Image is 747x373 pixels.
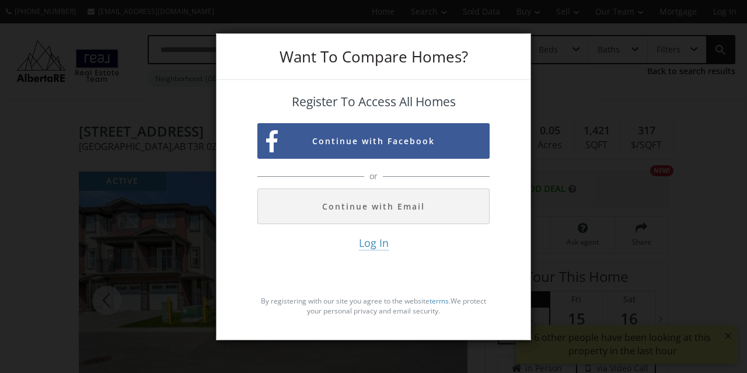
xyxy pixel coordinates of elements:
[257,123,490,159] button: Continue with Facebook
[266,130,278,153] img: facebook-sign-up
[359,236,389,250] span: Log In
[257,49,490,64] h3: Want To Compare Homes?
[430,296,449,306] a: terms
[257,296,490,316] p: By registering with our site you agree to the website . We protect your personal privacy and emai...
[257,95,490,109] h4: Register To Access All Homes
[366,170,381,182] span: or
[257,189,490,224] button: Continue with Email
